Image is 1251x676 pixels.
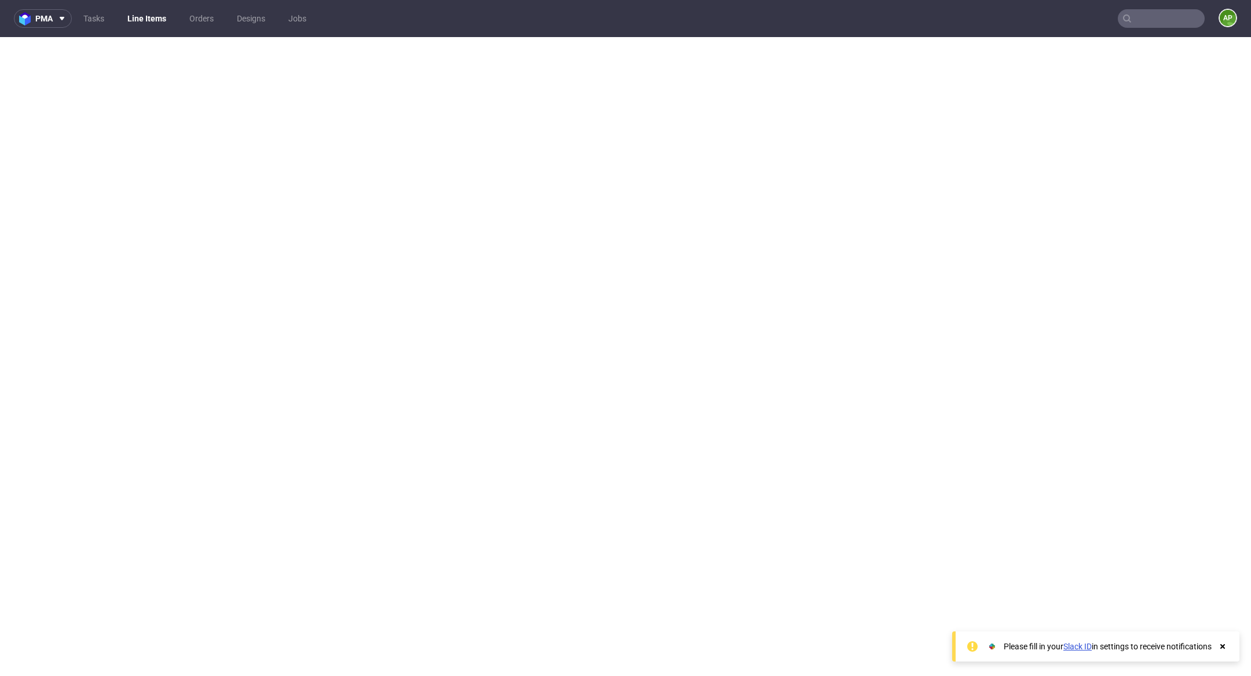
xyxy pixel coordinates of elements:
a: Slack ID [1063,642,1092,651]
figcaption: AP [1220,10,1236,26]
a: Tasks [76,9,111,28]
div: Please fill in your in settings to receive notifications [1004,641,1212,652]
a: Jobs [281,9,313,28]
img: Slack [986,641,998,652]
span: pma [35,14,53,23]
img: logo [19,12,35,25]
a: Line Items [120,9,173,28]
button: pma [14,9,72,28]
a: Orders [182,9,221,28]
a: Designs [230,9,272,28]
